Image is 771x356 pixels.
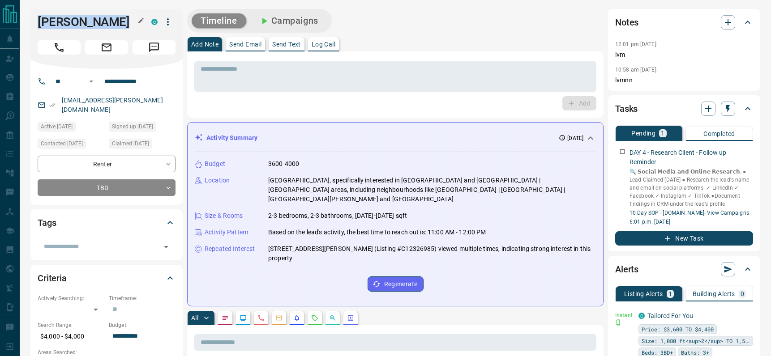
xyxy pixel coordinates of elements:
[191,315,198,321] p: All
[240,314,247,322] svg: Lead Browsing Activity
[312,41,335,47] p: Log Call
[615,67,656,73] p: 10:58 am [DATE]
[630,218,753,226] p: 6:01 p.m. [DATE]
[615,231,753,246] button: New Task
[205,228,248,237] p: Activity Pattern
[615,262,638,276] h2: Alerts
[109,122,176,134] div: Thu Jan 19 2017
[133,40,176,55] span: Message
[293,314,300,322] svg: Listing Alerts
[250,13,327,28] button: Campaigns
[38,40,81,55] span: Call
[615,259,753,280] div: Alerts
[642,325,714,334] span: Price: $3,600 TO $4,400
[205,159,225,169] p: Budget
[205,211,243,220] p: Size & Rooms
[38,294,104,302] p: Actively Searching:
[631,130,655,136] p: Pending
[109,294,176,302] p: Timeframe:
[615,12,753,33] div: Notes
[38,15,138,29] h1: [PERSON_NAME]
[268,159,299,169] p: 3600-4000
[160,241,172,253] button: Open
[268,176,596,204] p: [GEOGRAPHIC_DATA], specifically interested in [GEOGRAPHIC_DATA] and [GEOGRAPHIC_DATA] | [GEOGRAPH...
[567,134,583,142] p: [DATE]
[112,122,153,131] span: Signed up [DATE]
[615,311,633,319] p: Instant
[109,139,176,151] div: Thu Aug 07 2025
[741,291,744,297] p: 0
[38,212,176,233] div: Tags
[615,15,638,30] h2: Notes
[615,98,753,119] div: Tasks
[41,139,83,148] span: Contacted [DATE]
[85,40,128,55] span: Email
[38,329,104,344] p: $4,000 - $4,000
[109,321,176,329] p: Budget:
[347,314,354,322] svg: Agent Actions
[257,314,265,322] svg: Calls
[38,179,176,196] div: TBD
[615,50,753,59] p: lvm
[615,319,621,326] svg: Push Notification Only
[647,312,693,319] a: Tailored For You
[62,97,163,113] a: [EMAIL_ADDRESS][PERSON_NAME][DOMAIN_NAME]
[368,276,424,292] button: Regenerate
[205,244,255,254] p: Repeated Interest
[311,314,318,322] svg: Requests
[630,210,749,216] a: 10 Day SOP - [DOMAIN_NAME]- View Campaigns
[275,314,283,322] svg: Emails
[192,13,246,28] button: Timeline
[229,41,261,47] p: Send Email
[86,76,97,87] button: Open
[268,228,486,237] p: Based on the lead's activity, the best time to reach out is: 11:00 AM - 12:00 PM
[661,130,664,136] p: 1
[38,156,176,172] div: Renter
[638,313,645,319] div: condos.ca
[615,76,753,85] p: lvmnn
[206,133,257,143] p: Activity Summary
[38,122,104,134] div: Thu Aug 07 2025
[151,19,158,25] div: condos.ca
[38,321,104,329] p: Search Range:
[703,131,735,137] p: Completed
[191,41,218,47] p: Add Note
[41,122,73,131] span: Active [DATE]
[624,291,663,297] p: Listing Alerts
[630,148,753,167] p: DAY 4 - Research Client - Follow up Reminder
[222,314,229,322] svg: Notes
[615,102,638,116] h2: Tasks
[630,168,753,208] p: 🔍 𝗦𝗼𝗰𝗶𝗮𝗹 𝗠𝗲𝗱𝗶𝗮 𝗮𝗻𝗱 𝗢𝗻𝗹𝗶𝗻𝗲 𝗥𝗲𝘀𝗲𝗮𝗿𝗰𝗵. ● Lead Claimed [DATE] ● Research the lead's name and email on...
[205,176,230,185] p: Location
[38,216,56,230] h2: Tags
[668,291,672,297] p: 1
[195,130,596,146] div: Activity Summary[DATE]
[112,139,149,148] span: Claimed [DATE]
[268,244,596,263] p: [STREET_ADDRESS][PERSON_NAME] (Listing #C12326985) viewed multiple times, indicating strong inter...
[38,271,67,285] h2: Criteria
[615,41,656,47] p: 12:01 pm [DATE]
[268,211,407,220] p: 2-3 bedrooms, 2-3 bathrooms, [DATE]-[DATE] sqft
[49,102,56,108] svg: Email Verified
[272,41,301,47] p: Send Text
[329,314,336,322] svg: Opportunities
[642,336,750,345] span: Size: 1,080 ft<sup>2</sup> TO 1,538 ft<sup>2</sup>
[38,139,104,151] div: Mon Aug 11 2025
[38,267,176,289] div: Criteria
[693,291,735,297] p: Building Alerts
